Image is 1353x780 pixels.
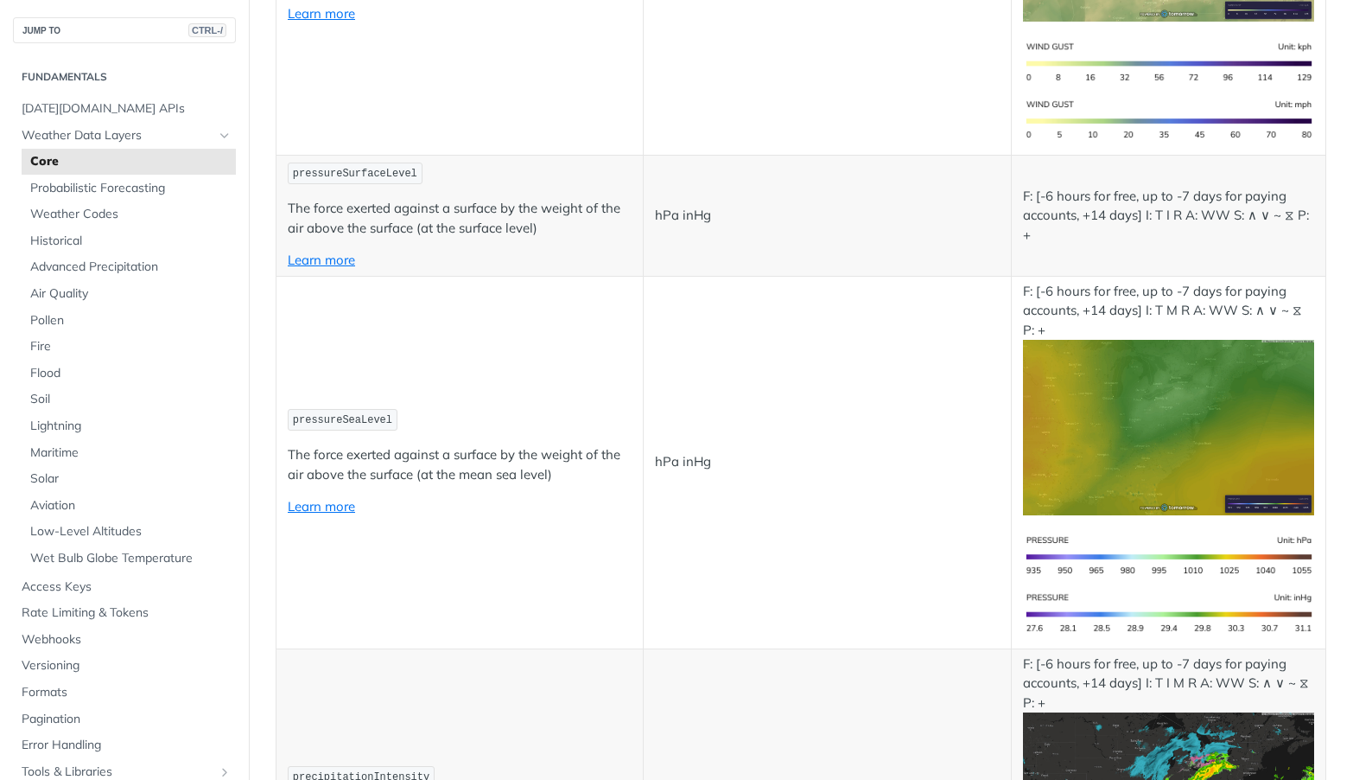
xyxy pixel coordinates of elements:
span: Low-Level Altitudes [30,523,232,540]
span: Soil [30,391,232,408]
span: pressureSeaLevel [293,414,392,426]
a: Low-Level Altitudes [22,519,236,545]
span: Probabilistic Forecasting [30,180,232,197]
button: Show subpages for Tools & Libraries [218,765,232,779]
a: Historical [22,228,236,254]
a: Probabilistic Forecasting [22,176,236,201]
span: Weather Codes [30,206,232,223]
span: Aviation [30,497,232,515]
span: Expand image [1023,604,1315,621]
span: Wet Bulb Globe Temperature [30,550,232,567]
a: Aviation [22,493,236,519]
span: Webhooks [22,631,232,649]
a: Air Quality [22,281,236,307]
p: F: [-6 hours for free, up to -7 days for paying accounts, +14 days] I: T M R A: WW S: ∧ ∨ ~ ⧖ P: + [1023,282,1315,515]
a: Pollen [22,308,236,334]
h2: Fundamentals [13,69,236,85]
a: Error Handling [13,732,236,758]
a: Rate Limiting & Tokens [13,600,236,626]
a: Fire [22,334,236,360]
span: Formats [22,684,232,701]
span: Error Handling [22,737,232,754]
span: Maritime [30,444,232,462]
a: Weather Data LayersHide subpages for Weather Data Layers [13,123,236,149]
a: Lightning [22,413,236,439]
span: Rate Limiting & Tokens [22,604,232,622]
span: Solar [30,470,232,488]
span: Expand image [1023,54,1315,70]
a: Pagination [13,706,236,732]
span: [DATE][DOMAIN_NAME] APIs [22,100,232,118]
a: Learn more [288,498,355,515]
span: Air Quality [30,285,232,303]
a: Weather Codes [22,201,236,227]
a: Access Keys [13,574,236,600]
span: Pollen [30,312,232,329]
span: CTRL-/ [188,23,226,37]
button: JUMP TOCTRL-/ [13,17,236,43]
span: Expand image [1023,112,1315,128]
a: Versioning [13,653,236,679]
span: Historical [30,233,232,250]
a: Maritime [22,440,236,466]
span: Expand image [1023,418,1315,434]
a: Solar [22,466,236,492]
a: Wet Bulb Globe Temperature [22,546,236,572]
span: Core [30,153,232,170]
a: Webhooks [13,627,236,653]
p: The force exerted against a surface by the weight of the air above the surface (at the surface le... [288,199,632,238]
a: Formats [13,680,236,706]
span: pressureSurfaceLevel [293,168,417,180]
span: Lightning [30,418,232,435]
a: Learn more [288,252,355,268]
span: Pagination [22,711,232,728]
span: Advanced Precipitation [30,259,232,276]
span: Fire [30,338,232,355]
span: Flood [30,365,232,382]
a: Core [22,149,236,175]
span: Expand image [1023,547,1315,564]
a: [DATE][DOMAIN_NAME] APIs [13,96,236,122]
p: hPa inHg [655,206,999,226]
a: Flood [22,361,236,387]
p: hPa inHg [655,452,999,472]
button: Hide subpages for Weather Data Layers [218,129,232,143]
a: Soil [22,387,236,412]
a: Advanced Precipitation [22,254,236,280]
p: F: [-6 hours for free, up to -7 days for paying accounts, +14 days] I: T I R A: WW S: ∧ ∨ ~ ⧖ P: + [1023,187,1315,246]
a: Learn more [288,5,355,22]
span: Versioning [22,657,232,675]
p: The force exerted against a surface by the weight of the air above the surface (at the mean sea l... [288,445,632,484]
span: Access Keys [22,579,232,596]
span: Weather Data Layers [22,127,213,144]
